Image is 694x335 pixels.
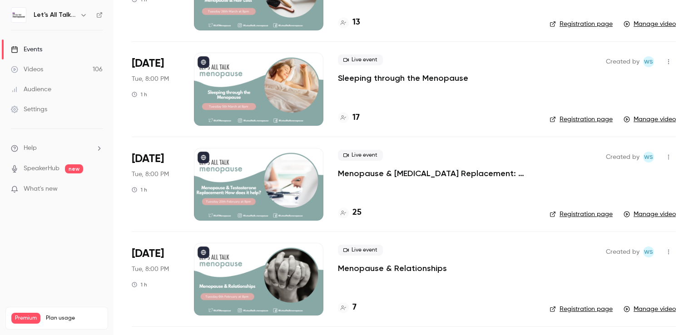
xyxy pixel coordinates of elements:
a: 7 [338,301,357,314]
a: Registration page [550,20,613,29]
span: Live event [338,54,383,65]
span: Premium [11,313,40,324]
div: 1 h [132,281,147,288]
a: Manage video [624,210,676,219]
span: [DATE] [132,152,164,166]
h6: Let's All Talk Menopause (on demand library ) [34,10,76,20]
a: 13 [338,16,360,29]
a: 25 [338,207,362,219]
span: Help [24,143,37,153]
a: Manage video [624,20,676,29]
div: 1 h [132,186,147,193]
h4: 17 [352,112,360,124]
span: [DATE] [132,246,164,261]
div: Feb 6 Tue, 8:00 PM (Europe/London) [132,243,179,315]
span: Tue, 8:00 PM [132,74,169,84]
div: Mar 5 Tue, 8:00 PM (Europe/London) [132,53,179,125]
div: Feb 20 Tue, 8:00 PM (Europe/London) [132,148,179,221]
span: will spurr [643,246,654,257]
span: will spurr [643,152,654,163]
span: ws [644,56,653,67]
span: ws [644,152,653,163]
span: new [65,164,83,173]
a: Registration page [550,210,613,219]
span: [DATE] [132,56,164,71]
span: Tue, 8:00 PM [132,265,169,274]
span: ws [644,246,653,257]
span: Plan usage [46,315,102,322]
a: Registration page [550,115,613,124]
iframe: Noticeable Trigger [92,185,103,193]
div: 1 h [132,91,147,98]
a: Menopause & Relationships [338,263,447,274]
li: help-dropdown-opener [11,143,103,153]
span: will spurr [643,56,654,67]
span: Tue, 8:00 PM [132,170,169,179]
a: Registration page [550,305,613,314]
a: Manage video [624,305,676,314]
a: Menopause & [MEDICAL_DATA] Replacement: How does it help? [338,168,535,179]
div: Settings [11,105,47,114]
h4: 25 [352,207,362,219]
a: 17 [338,112,360,124]
img: Let's All Talk Menopause (on demand library ) [11,8,26,22]
h4: 7 [352,301,357,314]
span: Created by [606,56,639,67]
div: Audience [11,85,51,94]
div: Events [11,45,42,54]
h4: 13 [352,16,360,29]
span: Live event [338,245,383,256]
span: Live event [338,150,383,161]
a: Sleeping through the Menopause [338,73,468,84]
a: Manage video [624,115,676,124]
div: Videos [11,65,43,74]
span: Created by [606,152,639,163]
span: What's new [24,184,58,194]
span: Created by [606,246,639,257]
a: SpeakerHub [24,164,59,173]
